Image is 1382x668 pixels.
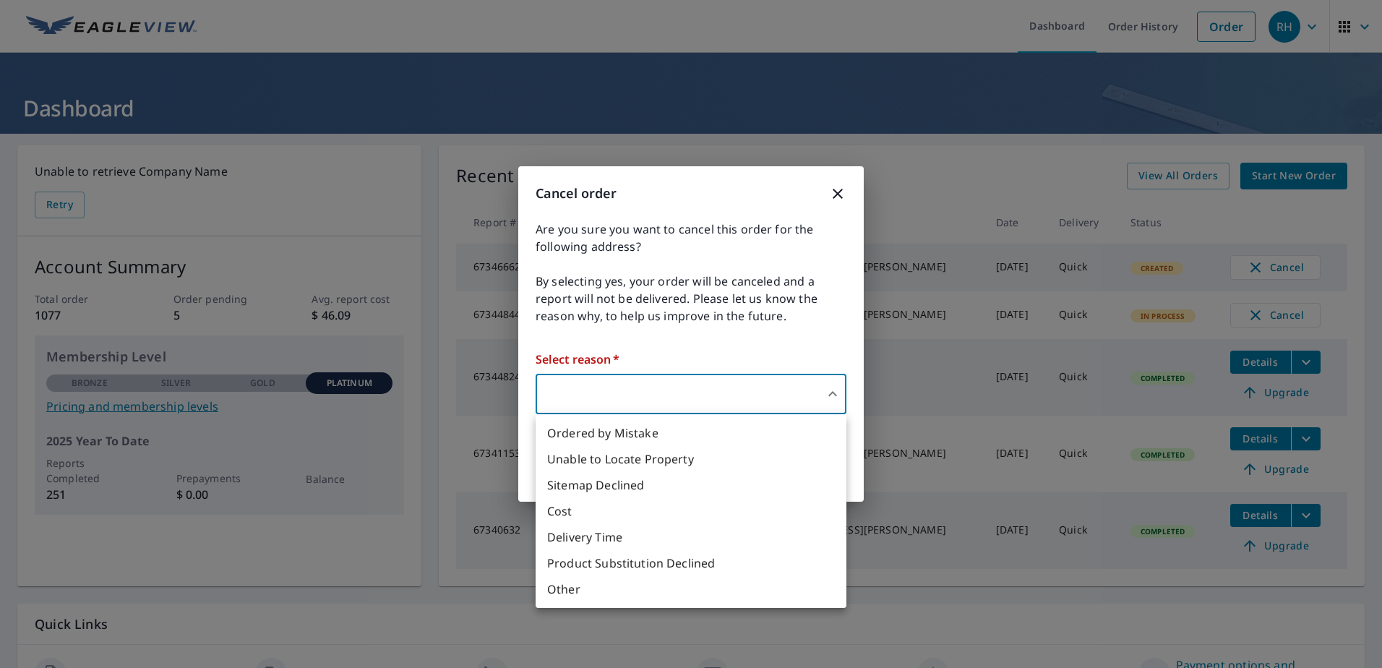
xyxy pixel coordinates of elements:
[536,472,846,498] li: Sitemap Declined
[536,446,846,472] li: Unable to Locate Property
[536,420,846,446] li: Ordered by Mistake
[536,498,846,524] li: Cost
[536,550,846,576] li: Product Substitution Declined
[536,524,846,550] li: Delivery Time
[536,576,846,602] li: Other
